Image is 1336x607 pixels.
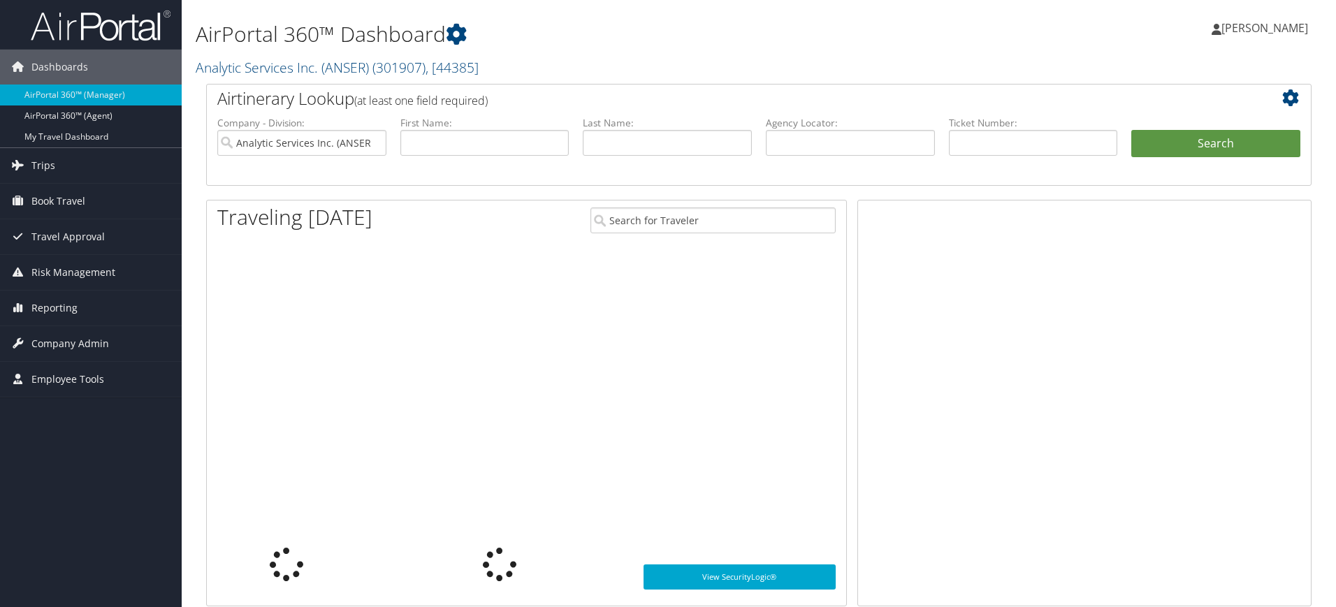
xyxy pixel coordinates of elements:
[31,184,85,219] span: Book Travel
[31,148,55,183] span: Trips
[31,50,88,85] span: Dashboards
[400,116,569,130] label: First Name:
[217,116,386,130] label: Company - Division:
[949,116,1118,130] label: Ticket Number:
[1131,130,1300,158] button: Search
[196,58,479,77] a: Analytic Services Inc. (ANSER)
[372,58,426,77] span: ( 301907 )
[644,564,836,590] a: View SecurityLogic®
[217,203,372,232] h1: Traveling [DATE]
[426,58,479,77] span: , [ 44385 ]
[766,116,935,130] label: Agency Locator:
[196,20,947,49] h1: AirPortal 360™ Dashboard
[31,9,170,42] img: airportal-logo.png
[583,116,752,130] label: Last Name:
[31,255,115,290] span: Risk Management
[217,87,1208,110] h2: Airtinerary Lookup
[31,326,109,361] span: Company Admin
[354,93,488,108] span: (at least one field required)
[1221,20,1308,36] span: [PERSON_NAME]
[31,362,104,397] span: Employee Tools
[31,291,78,326] span: Reporting
[590,207,836,233] input: Search for Traveler
[1212,7,1322,49] a: [PERSON_NAME]
[31,219,105,254] span: Travel Approval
